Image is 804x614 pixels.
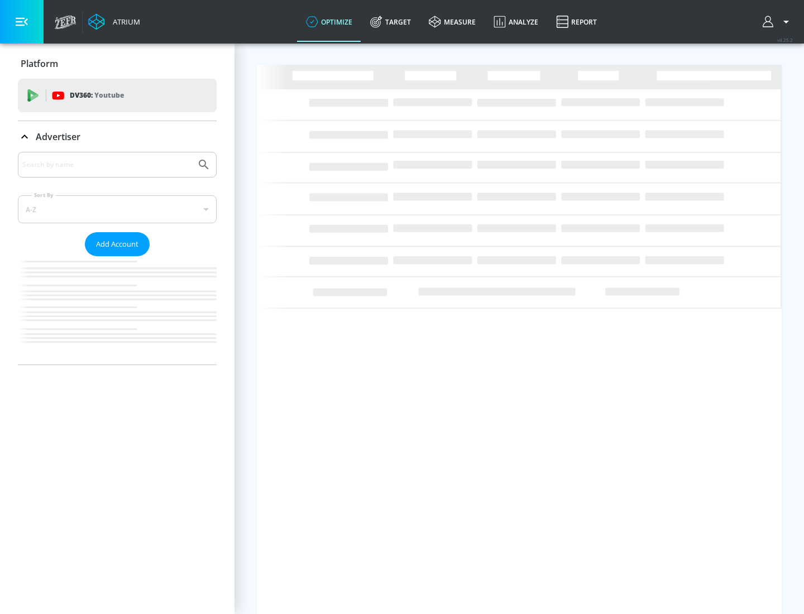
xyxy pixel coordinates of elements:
a: measure [420,2,485,42]
p: Advertiser [36,131,80,143]
label: Sort By [32,191,56,199]
input: Search by name [22,157,192,172]
p: Youtube [94,89,124,101]
nav: list of Advertiser [18,256,217,364]
div: DV360: Youtube [18,79,217,112]
a: Analyze [485,2,547,42]
a: Target [361,2,420,42]
div: Atrium [108,17,140,27]
a: Atrium [88,13,140,30]
span: v 4.25.2 [777,37,793,43]
div: Advertiser [18,152,217,364]
a: optimize [297,2,361,42]
button: Add Account [85,232,150,256]
div: A-Z [18,195,217,223]
p: Platform [21,57,58,70]
div: Platform [18,48,217,79]
span: Add Account [96,238,138,251]
div: Advertiser [18,121,217,152]
p: DV360: [70,89,124,102]
a: Report [547,2,606,42]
